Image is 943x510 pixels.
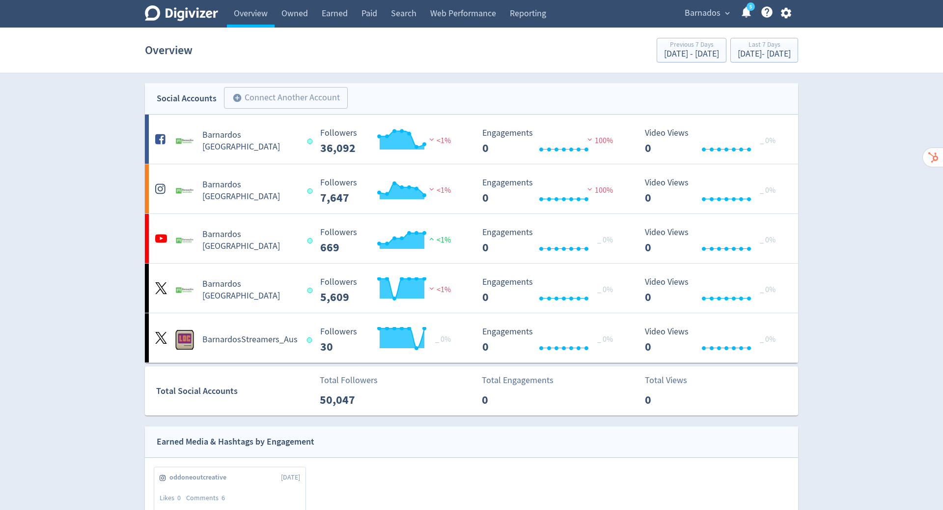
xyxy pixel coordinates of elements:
[645,374,701,387] p: Total Views
[738,50,791,59] div: [DATE] - [DATE]
[747,2,755,11] a: 5
[749,3,752,10] text: 5
[315,128,463,154] svg: Followers 36,092
[315,277,463,303] svg: Followers 5,609
[640,277,787,303] svg: Video Views 0
[597,285,613,295] span: _ 0%
[320,374,378,387] p: Total Followers
[477,128,625,154] svg: Engagements 0
[657,38,726,62] button: Previous 7 Days[DATE] - [DATE]
[585,185,613,195] span: 100%
[640,228,787,254] svg: Video Views 0
[664,50,719,59] div: [DATE] - [DATE]
[145,34,193,66] h1: Overview
[477,327,625,353] svg: Engagements 0
[477,178,625,204] svg: Engagements 0
[232,93,242,103] span: add_circle
[157,91,217,106] div: Social Accounts
[427,285,451,295] span: <1%
[145,214,798,263] a: Barnardos Australia undefinedBarnardos [GEOGRAPHIC_DATA] Followers 669 Followers 669 <1% Engageme...
[585,185,595,193] img: negative-performance.svg
[175,330,194,350] img: BarnardosStreamers_Aus undefined
[217,89,348,109] a: Connect Another Account
[427,136,451,146] span: <1%
[145,164,798,213] a: Barnardos Australia undefinedBarnardos [GEOGRAPHIC_DATA] Followers 7,647 Followers 7,647 <1% Enga...
[723,9,732,18] span: expand_more
[281,473,300,482] span: [DATE]
[664,41,719,50] div: Previous 7 Days
[202,129,298,153] h5: Barnardos [GEOGRAPHIC_DATA]
[645,391,701,409] p: 0
[157,435,314,449] div: Earned Media & Hashtags by Engagement
[597,334,613,344] span: _ 0%
[202,229,298,252] h5: Barnardos [GEOGRAPHIC_DATA]
[224,87,348,109] button: Connect Another Account
[145,313,798,362] a: BarnardosStreamers_Aus undefinedBarnardosStreamers_Aus Followers 30 Followers 30 _ 0% Engagements...
[685,5,721,21] span: Barnados
[145,264,798,313] a: Barnardos Australia undefinedBarnardos [GEOGRAPHIC_DATA] Followers 5,609 Followers 5,609 <1% Enga...
[315,178,463,204] svg: Followers 7,647
[160,493,186,503] div: Likes
[640,327,787,353] svg: Video Views 0
[760,185,776,195] span: _ 0%
[307,337,315,343] span: Data last synced: 20 Aug 2025, 1:02am (AEST)
[760,285,776,295] span: _ 0%
[222,493,225,502] span: 6
[307,288,315,293] span: Data last synced: 20 Aug 2025, 3:01am (AEST)
[320,391,376,409] p: 50,047
[585,136,595,143] img: negative-performance.svg
[482,374,554,387] p: Total Engagements
[640,178,787,204] svg: Video Views 0
[169,473,232,482] span: oddoneoutcreative
[307,139,315,144] span: Data last synced: 19 Aug 2025, 5:02pm (AEST)
[760,334,776,344] span: _ 0%
[597,235,613,245] span: _ 0%
[427,185,451,195] span: <1%
[427,185,437,193] img: negative-performance.svg
[640,128,787,154] svg: Video Views 0
[175,231,194,250] img: Barnardos Australia undefined
[175,280,194,300] img: Barnardos Australia undefined
[482,391,538,409] p: 0
[730,38,798,62] button: Last 7 Days[DATE]- [DATE]
[202,179,298,203] h5: Barnardos [GEOGRAPHIC_DATA]
[315,327,463,353] svg: Followers 30
[427,235,451,245] span: <1%
[315,228,463,254] svg: Followers 669
[175,181,194,201] img: Barnardos Australia undefined
[307,238,315,243] span: Data last synced: 19 Aug 2025, 5:02pm (AEST)
[435,334,451,344] span: _ 0%
[477,277,625,303] svg: Engagements 0
[477,228,625,254] svg: Engagements 0
[427,285,437,292] img: negative-performance.svg
[177,493,181,502] span: 0
[760,136,776,146] span: _ 0%
[145,115,798,164] a: Barnardos Australia undefinedBarnardos [GEOGRAPHIC_DATA] Followers 36,092 Followers 36,092 <1% En...
[760,235,776,245] span: _ 0%
[202,334,298,346] h5: BarnardosStreamers_Aus
[738,41,791,50] div: Last 7 Days
[307,188,315,194] span: Data last synced: 19 Aug 2025, 5:02pm (AEST)
[681,5,732,21] button: Barnados
[156,384,313,398] div: Total Social Accounts
[427,136,437,143] img: negative-performance.svg
[175,131,194,151] img: Barnardos Australia undefined
[585,136,613,146] span: 100%
[202,278,298,302] h5: Barnardos [GEOGRAPHIC_DATA]
[427,235,437,242] img: positive-performance.svg
[186,493,230,503] div: Comments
